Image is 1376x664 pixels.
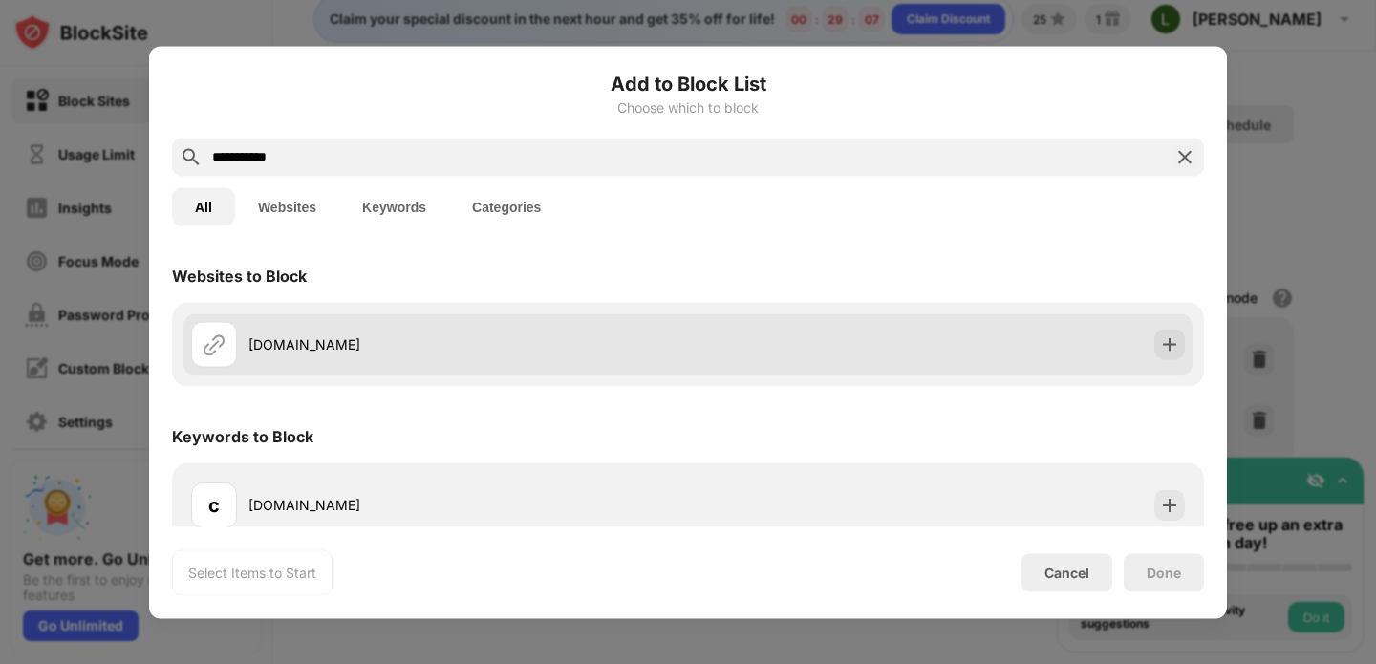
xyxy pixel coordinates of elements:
[172,69,1204,97] h6: Add to Block List
[248,495,688,515] div: [DOMAIN_NAME]
[449,187,564,225] button: Categories
[1147,565,1181,580] div: Done
[203,332,226,355] img: url.svg
[188,563,316,582] div: Select Items to Start
[248,334,688,354] div: [DOMAIN_NAME]
[172,99,1204,115] div: Choose which to block
[1173,145,1196,168] img: search-close
[172,266,307,285] div: Websites to Block
[1044,565,1089,581] div: Cancel
[235,187,339,225] button: Websites
[180,145,203,168] img: search.svg
[172,426,313,445] div: Keywords to Block
[172,187,235,225] button: All
[339,187,449,225] button: Keywords
[208,490,220,519] div: c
